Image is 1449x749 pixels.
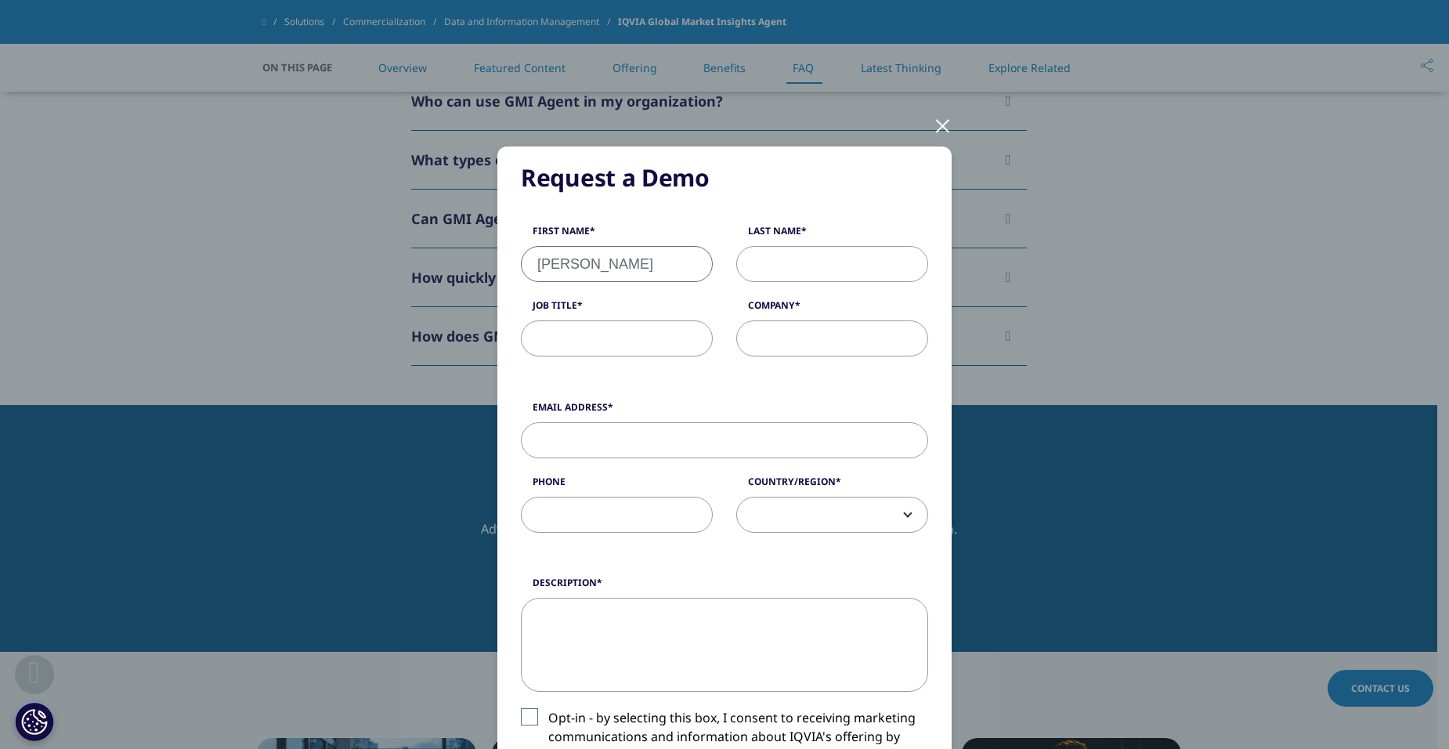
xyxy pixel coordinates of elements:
label: Phone [521,475,713,497]
h5: Request a Demo [521,162,928,194]
label: Country/Region [736,475,928,497]
label: Job Title [521,299,713,320]
button: Configuración de cookies [15,702,54,741]
label: First Name [521,224,713,246]
label: Last Name [736,224,928,246]
label: Description [521,576,928,598]
label: Company [736,299,928,320]
label: Email Address [521,400,928,422]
